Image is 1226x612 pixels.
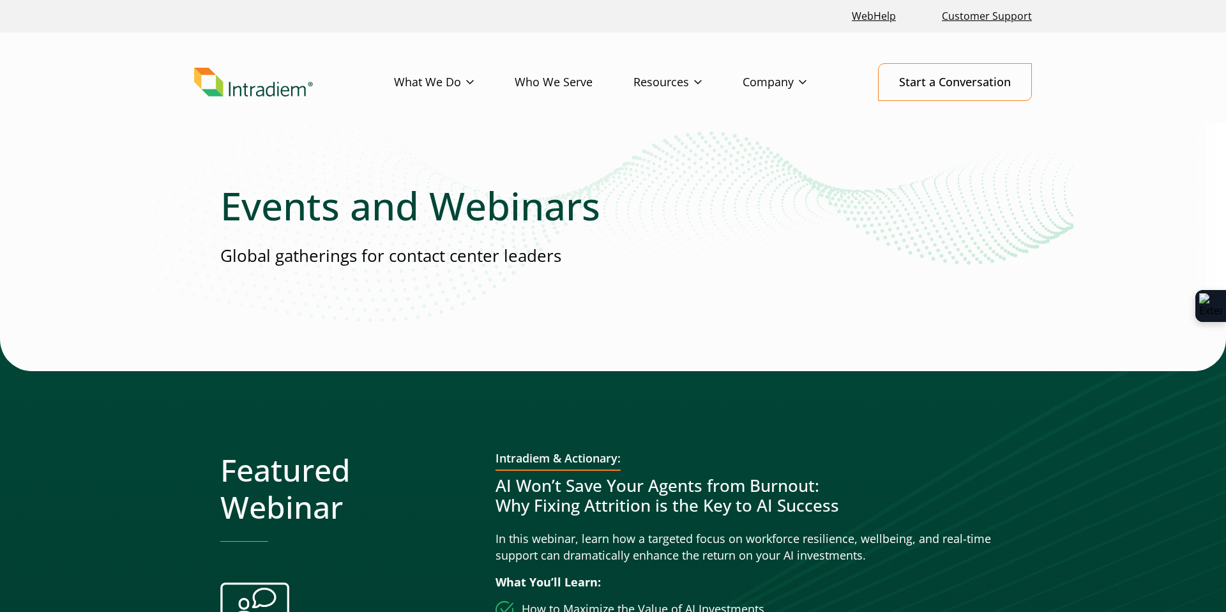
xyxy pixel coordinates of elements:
a: Link to homepage of Intradiem [194,68,394,97]
h2: Featured Webinar [220,452,475,525]
a: Link opens in a new window [847,3,901,30]
h3: Intradiem & Actionary: [496,452,621,471]
p: In this webinar, learn how a targeted focus on workforce resilience, wellbeing, and real-time sup... [496,531,1006,564]
img: Intradiem [194,68,313,97]
a: Start a Conversation [878,63,1032,101]
a: Resources [633,64,743,101]
p: Global gatherings for contact center leaders [220,244,1006,268]
a: Company [743,64,847,101]
img: Extension Icon [1199,293,1222,319]
h3: AI Won’t Save Your Agents from Burnout: Why Fixing Attrition is the Key to AI Success [496,476,1006,516]
a: What We Do [394,64,515,101]
a: Customer Support [937,3,1037,30]
strong: What You’ll Learn: [496,574,601,590]
a: Who We Serve [515,64,633,101]
h1: Events and Webinars [220,183,1006,229]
